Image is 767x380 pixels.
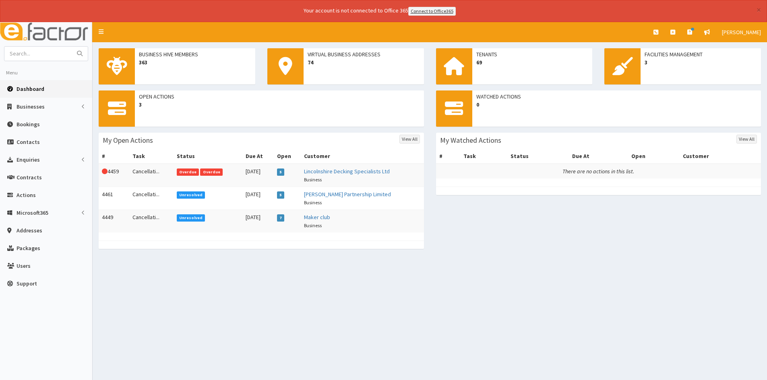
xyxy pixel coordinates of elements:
[460,149,508,164] th: Task
[177,191,205,199] span: Unresolved
[645,50,757,58] span: Facilities Management
[174,149,242,164] th: Status
[17,191,36,199] span: Actions
[177,214,205,222] span: Unresolved
[476,50,589,58] span: Tenants
[17,85,44,92] span: Dashboard
[440,137,501,144] h3: My Watched Actions
[242,164,274,187] td: [DATE]
[242,187,274,210] td: [DATE]
[716,22,767,42] a: [PERSON_NAME]
[17,121,40,128] span: Bookings
[274,149,301,164] th: Open
[129,149,173,164] th: Task
[722,29,761,36] span: [PERSON_NAME]
[408,7,456,16] a: Connect to Office365
[304,168,390,175] a: Lincolnshire Decking Specialists Ltd
[129,210,173,232] td: Cancellati...
[304,191,391,198] a: [PERSON_NAME] Partnership Limited
[304,177,322,183] small: Business
[304,222,322,228] small: Business
[99,187,129,210] td: 4461
[99,164,129,187] td: 4459
[129,164,173,187] td: Cancellati...
[139,58,251,66] span: 363
[628,149,680,164] th: Open
[242,210,274,232] td: [DATE]
[308,50,420,58] span: Virtual Business Addresses
[304,199,322,205] small: Business
[99,149,129,164] th: #
[736,135,757,144] a: View All
[476,58,589,66] span: 69
[17,209,48,216] span: Microsoft365
[17,244,40,252] span: Packages
[277,214,285,222] span: 7
[4,47,72,61] input: Search...
[17,138,40,146] span: Contacts
[17,280,37,287] span: Support
[507,149,569,164] th: Status
[17,156,40,163] span: Enquiries
[399,135,420,144] a: View All
[301,149,424,164] th: Customer
[645,58,757,66] span: 3
[17,174,42,181] span: Contracts
[139,50,251,58] span: Business Hive Members
[569,149,628,164] th: Due At
[17,103,45,110] span: Businesses
[562,168,634,175] i: There are no actions in this list.
[17,262,31,269] span: Users
[242,149,274,164] th: Due At
[200,168,223,176] span: Overdue
[476,101,757,109] span: 0
[277,168,285,176] span: 5
[17,227,42,234] span: Addresses
[129,187,173,210] td: Cancellati...
[103,137,153,144] h3: My Open Actions
[304,214,330,221] a: Maker club
[144,6,615,16] div: Your account is not connected to Office 365
[177,168,199,176] span: Overdue
[308,58,420,66] span: 74
[436,149,460,164] th: #
[139,92,420,101] span: Open Actions
[476,92,757,101] span: Watched Actions
[277,191,285,199] span: 5
[99,210,129,232] td: 4449
[102,168,108,174] i: This Action is overdue!
[757,6,761,14] button: ×
[680,149,761,164] th: Customer
[139,101,420,109] span: 3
